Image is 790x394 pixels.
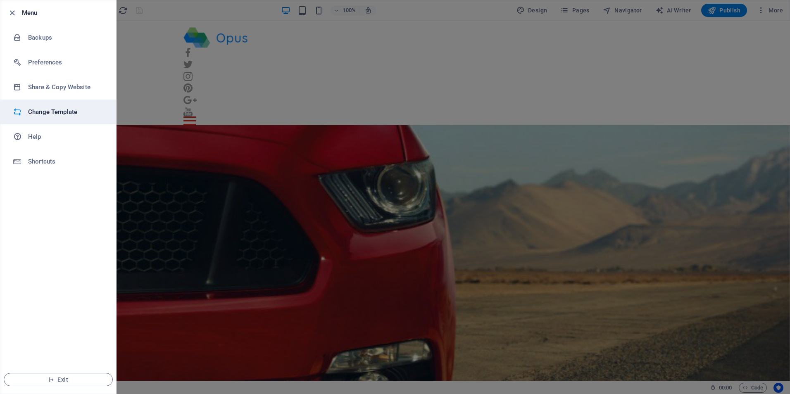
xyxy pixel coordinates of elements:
a: Help [0,124,116,149]
h6: Menu [22,8,109,18]
span: Exit [11,376,106,383]
h6: Change Template [28,107,105,117]
h6: Preferences [28,57,105,67]
h6: Backups [28,33,105,43]
h6: Share & Copy Website [28,82,105,92]
h6: Help [28,132,105,142]
button: Exit [4,373,113,386]
h6: Shortcuts [28,157,105,166]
